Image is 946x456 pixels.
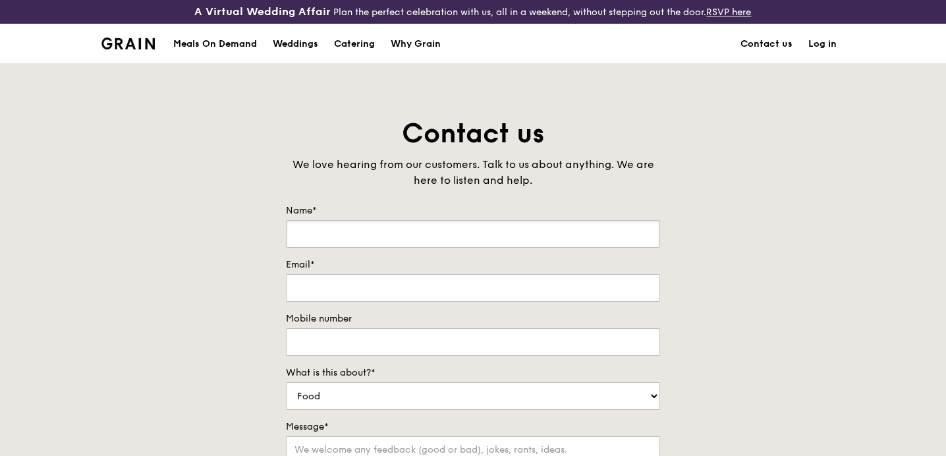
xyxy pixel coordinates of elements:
a: RSVP here [706,7,751,18]
label: Mobile number [286,312,660,326]
div: Catering [334,24,375,64]
a: Log in [800,24,845,64]
a: Catering [326,24,383,64]
a: Why Grain [383,24,449,64]
div: Plan the perfect celebration with us, all in a weekend, without stepping out the door. [157,5,788,18]
div: Why Grain [391,24,441,64]
h3: A Virtual Wedding Affair [194,5,331,18]
label: What is this about?* [286,366,660,380]
label: Message* [286,420,660,434]
div: Meals On Demand [173,24,257,64]
a: Weddings [265,24,326,64]
a: GrainGrain [101,23,155,63]
label: Name* [286,204,660,217]
div: Weddings [273,24,318,64]
a: Contact us [733,24,800,64]
div: We love hearing from our customers. Talk to us about anything. We are here to listen and help. [286,157,660,188]
h1: Contact us [286,116,660,152]
label: Email* [286,258,660,271]
img: Grain [101,38,155,49]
